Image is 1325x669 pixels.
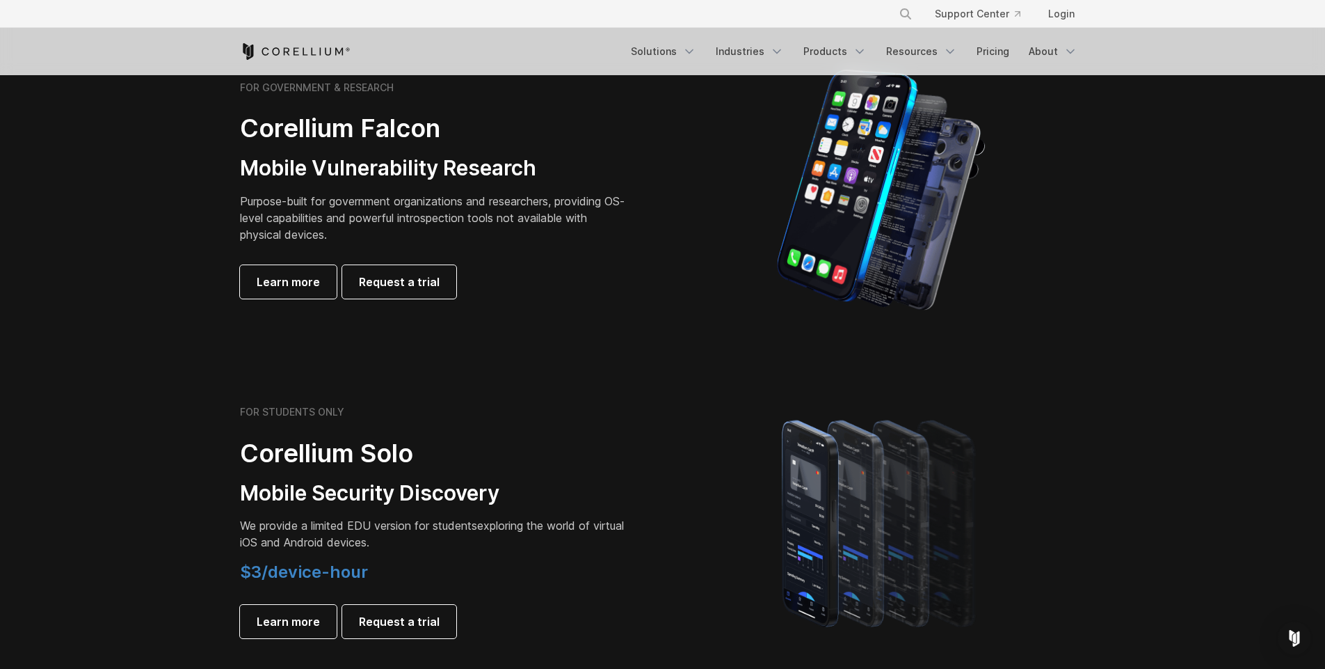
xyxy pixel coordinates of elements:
[359,613,440,630] span: Request a trial
[240,155,629,182] h3: Mobile Vulnerability Research
[240,480,629,507] h3: Mobile Security Discovery
[1020,39,1086,64] a: About
[342,605,456,638] a: Request a trial
[257,274,320,290] span: Learn more
[882,1,1086,26] div: Navigation Menu
[359,274,440,290] span: Request a trial
[240,81,394,94] h6: FOR GOVERNMENT & RESEARCH
[240,43,351,60] a: Corellium Home
[240,519,477,533] span: We provide a limited EDU version for students
[240,113,629,144] h2: Corellium Falcon
[623,39,705,64] a: Solutions
[240,517,629,551] p: exploring the world of virtual iOS and Android devices.
[893,1,918,26] button: Search
[240,193,629,243] p: Purpose-built for government organizations and researchers, providing OS-level capabilities and p...
[878,39,965,64] a: Resources
[240,265,337,299] a: Learn more
[240,438,629,469] h2: Corellium Solo
[795,39,875,64] a: Products
[776,68,986,312] img: iPhone model separated into the mechanics used to build the physical device.
[240,406,344,418] h6: FOR STUDENTS ONLY
[1037,1,1086,26] a: Login
[968,39,1018,64] a: Pricing
[754,400,1008,644] img: A lineup of four iPhone models becoming more gradient and blurred
[623,39,1086,64] div: Navigation Menu
[257,613,320,630] span: Learn more
[707,39,792,64] a: Industries
[342,265,456,299] a: Request a trial
[240,562,368,582] span: $3/device-hour
[1278,622,1311,655] div: Open Intercom Messenger
[924,1,1031,26] a: Support Center
[240,605,337,638] a: Learn more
